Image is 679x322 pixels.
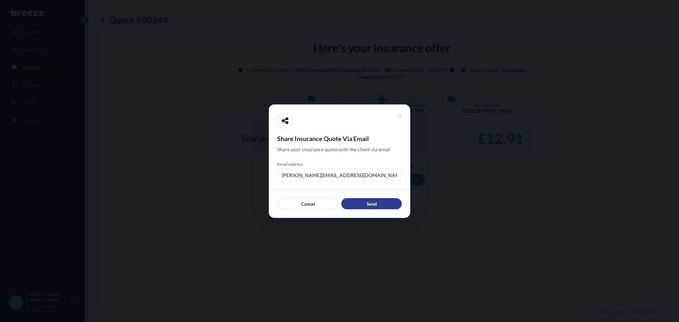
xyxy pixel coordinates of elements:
[341,198,402,209] button: Send
[367,200,377,207] p: Send
[277,168,402,181] input: example@gmail.com
[277,146,390,153] span: Share your insurance quote with the client via email
[301,200,315,207] p: Cancel
[277,134,402,142] span: Share Insurance Quote Via Email
[277,161,402,167] span: Email address
[277,198,338,209] button: Cancel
